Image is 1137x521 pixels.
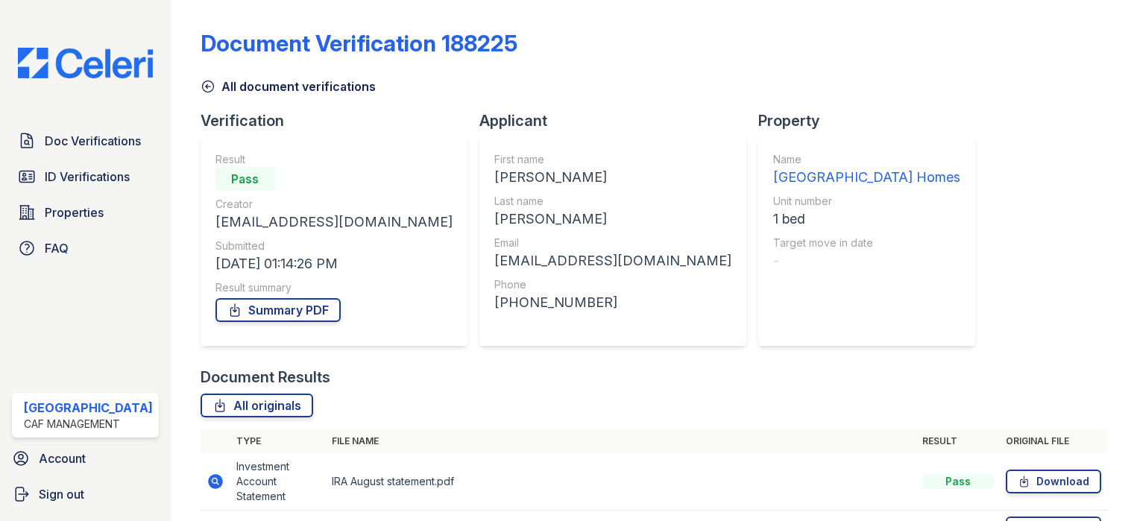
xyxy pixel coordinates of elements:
img: CE_Logo_Blue-a8612792a0a2168367f1c8372b55b34899dd931a85d93a1a3d3e32e68fde9ad4.png [6,48,165,78]
div: Phone [494,277,731,292]
div: First name [494,152,731,167]
span: Doc Verifications [45,132,141,150]
span: Sign out [39,485,84,503]
div: Creator [215,197,453,212]
div: [EMAIL_ADDRESS][DOMAIN_NAME] [494,250,731,271]
div: Document Results [201,367,330,388]
div: Email [494,236,731,250]
a: Summary PDF [215,298,341,322]
div: Property [758,110,987,131]
a: Doc Verifications [12,126,159,156]
th: File name [326,429,916,453]
div: Pass [215,167,275,191]
div: Document Verification 188225 [201,30,517,57]
td: IRA August statement.pdf [326,453,916,511]
div: CAF Management [24,417,153,432]
span: FAQ [45,239,69,257]
div: Applicant [479,110,758,131]
div: [PHONE_NUMBER] [494,292,731,313]
th: Result [916,429,1000,453]
div: [EMAIL_ADDRESS][DOMAIN_NAME] [215,212,453,233]
a: Name [GEOGRAPHIC_DATA] Homes [773,152,960,188]
div: [PERSON_NAME] [494,209,731,230]
a: All document verifications [201,78,376,95]
a: Sign out [6,479,165,509]
div: Name [773,152,960,167]
a: All originals [201,394,313,417]
th: Original file [1000,429,1107,453]
a: FAQ [12,233,159,263]
td: Investment Account Statement [230,453,326,511]
div: - [773,250,960,271]
div: 1 bed [773,209,960,230]
div: [PERSON_NAME] [494,167,731,188]
div: Submitted [215,239,453,253]
div: [GEOGRAPHIC_DATA] [24,399,153,417]
div: Pass [922,474,994,489]
div: [DATE] 01:14:26 PM [215,253,453,274]
a: Properties [12,198,159,227]
span: Account [39,449,86,467]
span: Properties [45,203,104,221]
a: Download [1006,470,1101,493]
div: Result [215,152,453,167]
th: Type [230,429,326,453]
div: [GEOGRAPHIC_DATA] Homes [773,167,960,188]
span: ID Verifications [45,168,130,186]
div: Target move in date [773,236,960,250]
a: ID Verifications [12,162,159,192]
div: Unit number [773,194,960,209]
a: Account [6,443,165,473]
div: Last name [494,194,731,209]
div: Verification [201,110,479,131]
div: Result summary [215,280,453,295]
